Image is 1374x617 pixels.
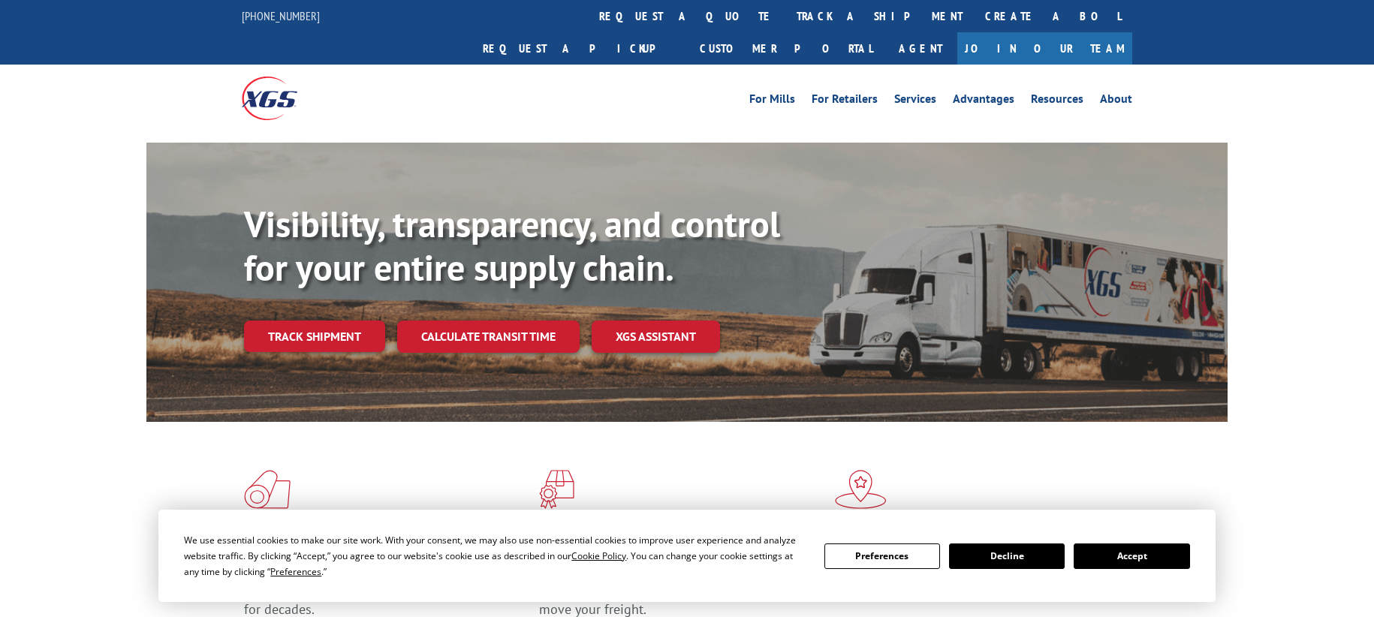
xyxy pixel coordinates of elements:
a: Services [894,93,936,110]
b: Visibility, transparency, and control for your entire supply chain. [244,200,780,290]
a: Join Our Team [957,32,1132,65]
a: Track shipment [244,321,385,352]
img: xgs-icon-flagship-distribution-model-red [835,470,887,509]
a: XGS ASSISTANT [592,321,720,353]
a: Resources [1031,93,1083,110]
span: Cookie Policy [571,549,626,562]
button: Decline [949,543,1065,569]
div: Cookie Consent Prompt [158,510,1216,602]
div: We use essential cookies to make our site work. With your consent, we may also use non-essential ... [184,532,806,579]
a: Customer Portal [689,32,884,65]
a: Advantages [953,93,1014,110]
img: xgs-icon-total-supply-chain-intelligence-red [244,470,291,509]
a: Request a pickup [472,32,689,65]
button: Accept [1074,543,1189,569]
a: Agent [884,32,957,65]
span: Preferences [270,565,321,578]
button: Preferences [824,543,940,569]
a: [PHONE_NUMBER] [242,8,320,23]
a: For Mills [749,93,795,110]
img: xgs-icon-focused-on-flooring-red [539,470,574,509]
a: About [1100,93,1132,110]
a: For Retailers [812,93,878,110]
a: Calculate transit time [397,321,580,353]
